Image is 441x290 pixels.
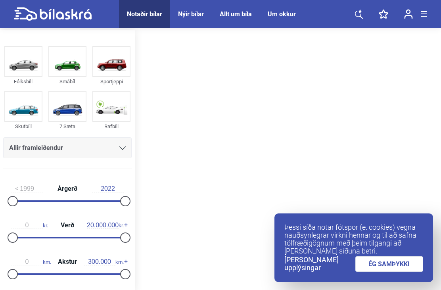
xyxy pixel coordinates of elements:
a: Allt um bíla [220,10,252,18]
span: Árgerð [56,186,79,192]
div: Fólksbíll [4,77,42,86]
span: kr. [11,222,48,229]
span: Akstur [56,259,79,265]
a: [PERSON_NAME] upplýsingar [284,256,355,272]
span: km. [84,258,124,265]
div: Rafbíll [92,122,130,131]
span: km. [11,258,51,265]
a: Notaðir bílar [127,10,162,18]
div: Skutbíll [4,122,42,131]
span: kr. [87,222,124,229]
div: Sportjeppi [92,77,130,86]
img: user-login.svg [404,9,413,19]
div: Smábíl [48,77,86,86]
a: Nýir bílar [178,10,204,18]
div: 7 Sæta [48,122,86,131]
span: Verð [59,222,76,229]
a: Um okkur [268,10,296,18]
span: Allir framleiðendur [9,142,63,154]
p: Þessi síða notar fótspor (e. cookies) vegna nauðsynlegrar virkni hennar og til að safna tölfræðig... [284,223,423,255]
a: ÉG SAMÞYKKI [355,256,424,272]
